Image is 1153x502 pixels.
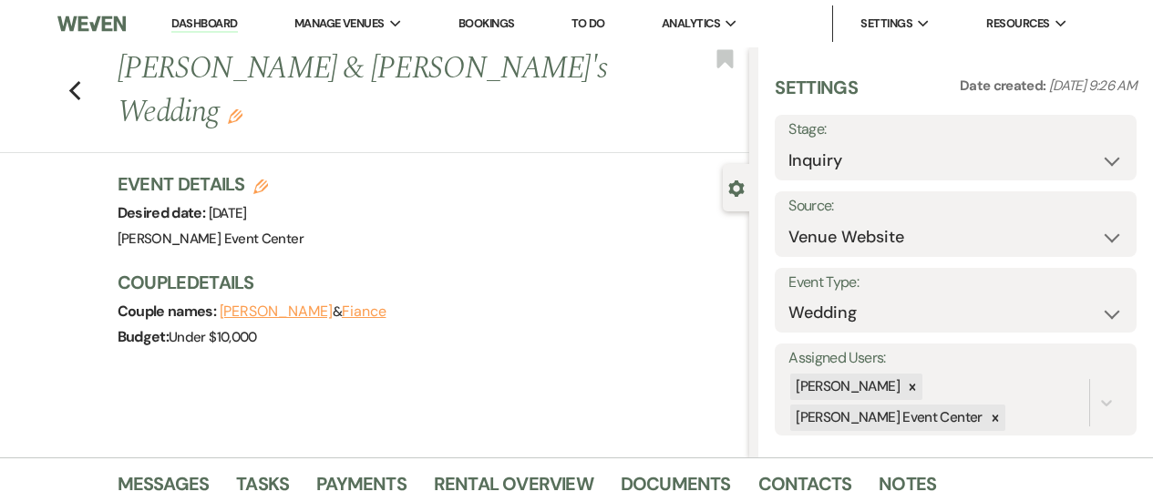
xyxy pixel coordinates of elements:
[169,328,257,346] span: Under $10,000
[571,15,605,31] a: To Do
[118,270,732,295] h3: Couple Details
[118,327,170,346] span: Budget:
[860,15,912,33] span: Settings
[775,75,858,115] h3: Settings
[788,270,1123,296] label: Event Type:
[790,405,984,431] div: [PERSON_NAME] Event Center
[342,304,386,319] button: Fiance
[986,15,1049,33] span: Resources
[220,302,386,321] span: &
[1049,77,1137,95] span: [DATE] 9:26 AM
[228,108,242,124] button: Edit
[118,47,616,134] h1: [PERSON_NAME] & [PERSON_NAME]'s Wedding
[209,204,247,222] span: [DATE]
[294,15,385,33] span: Manage Venues
[220,304,333,319] button: [PERSON_NAME]
[788,193,1123,220] label: Source:
[960,77,1049,95] span: Date created:
[728,179,745,196] button: Close lead details
[788,117,1123,143] label: Stage:
[118,171,304,197] h3: Event Details
[118,230,304,248] span: [PERSON_NAME] Event Center
[57,5,125,43] img: Weven Logo
[788,345,1123,372] label: Assigned Users:
[118,203,209,222] span: Desired date:
[458,15,515,31] a: Bookings
[662,15,720,33] span: Analytics
[171,15,237,33] a: Dashboard
[118,302,220,321] span: Couple names:
[790,374,902,400] div: [PERSON_NAME]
